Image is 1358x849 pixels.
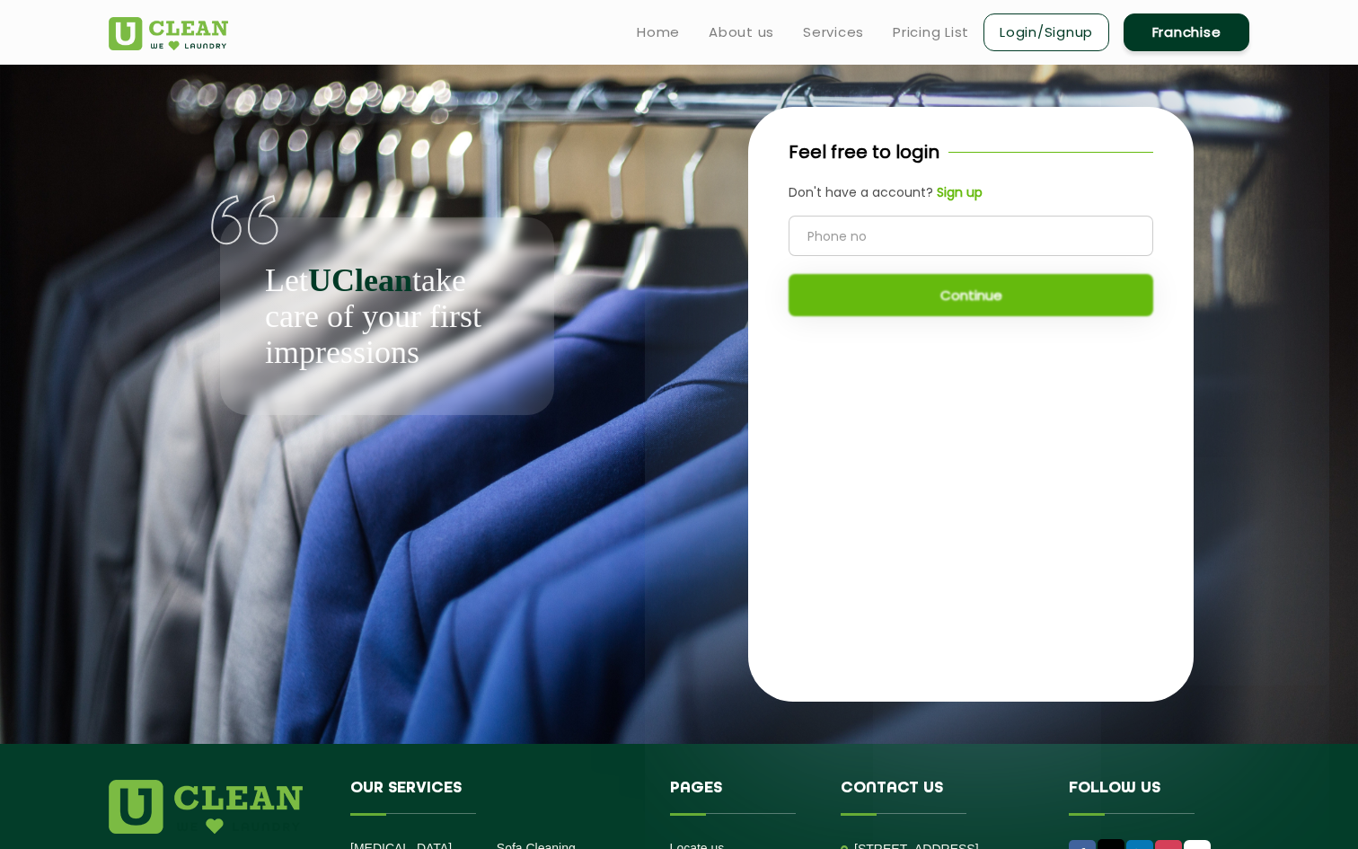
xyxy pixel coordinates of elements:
a: About us [709,22,774,43]
a: Services [803,22,864,43]
a: Pricing List [893,22,969,43]
a: Franchise [1124,13,1249,51]
span: Don't have a account? [789,183,933,201]
img: quote-img [211,195,278,245]
a: Home [637,22,680,43]
input: Phone no [789,216,1153,256]
img: logo.png [109,780,303,834]
h4: Our Services [350,780,643,814]
b: UClean [308,262,412,298]
p: Feel free to login [789,138,939,165]
h4: Follow us [1069,780,1227,814]
a: Sign up [933,183,983,202]
h4: Pages [670,780,815,814]
a: Login/Signup [983,13,1109,51]
img: UClean Laundry and Dry Cleaning [109,17,228,50]
p: Let take care of your first impressions [265,262,509,370]
h4: Contact us [841,780,1042,814]
b: Sign up [937,183,983,201]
